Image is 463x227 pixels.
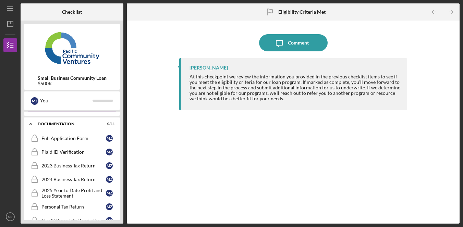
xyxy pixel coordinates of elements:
a: 2023 Business Tax ReturnMZ [27,159,117,173]
div: At this checkpoint we review the information you provided in the previous checklist items to see ... [190,74,401,101]
div: [PERSON_NAME] [190,65,228,71]
div: Full Application Form [41,136,106,141]
button: MZ [3,210,17,224]
a: Personal Tax ReturnMZ [27,200,117,214]
div: $500K [38,81,107,86]
div: You [40,95,93,106]
a: Full Application FormMZ [27,131,117,145]
div: 0 / 11 [102,122,115,126]
b: Checklist [62,9,82,15]
div: M Z [106,203,113,210]
div: Comment [288,34,309,51]
div: 2024 Business Tax Return [41,177,106,182]
b: Small Business Community Loan [38,75,107,81]
a: 2024 Business Tax ReturnMZ [27,173,117,186]
div: M Z [106,135,113,142]
img: Product logo [24,27,120,68]
button: Comment [259,34,328,51]
div: M Z [31,97,38,105]
a: 2025 Year to Date Profit and Loss StatementMZ [27,186,117,200]
div: M Z [106,162,113,169]
div: Credit Report Authorization [41,218,106,223]
div: 2025 Year to Date Profit and Loss Statement [41,188,106,199]
div: Personal Tax Return [41,204,106,210]
div: M Z [106,217,113,224]
div: 2023 Business Tax Return [41,163,106,168]
text: MZ [8,215,13,219]
a: Eligibility Criteria MetMZ [27,99,117,112]
div: M Z [106,190,113,197]
div: Plaid ID Verification [41,149,106,155]
div: Documentation [38,122,98,126]
a: Plaid ID VerificationMZ [27,145,117,159]
div: M Z [106,149,113,155]
div: M Z [106,176,113,183]
b: Eligibility Criteria Met [278,9,326,15]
